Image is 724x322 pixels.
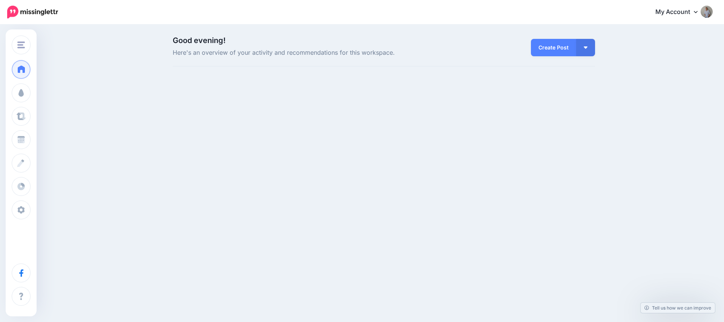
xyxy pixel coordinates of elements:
a: My Account [648,3,713,22]
img: menu.png [17,42,25,48]
span: Good evening! [173,36,225,45]
span: Here's an overview of your activity and recommendations for this workspace. [173,48,451,58]
img: arrow-down-white.png [584,46,587,49]
a: Create Post [531,39,576,56]
a: Tell us how we can improve [641,303,715,313]
img: Missinglettr [7,6,58,18]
